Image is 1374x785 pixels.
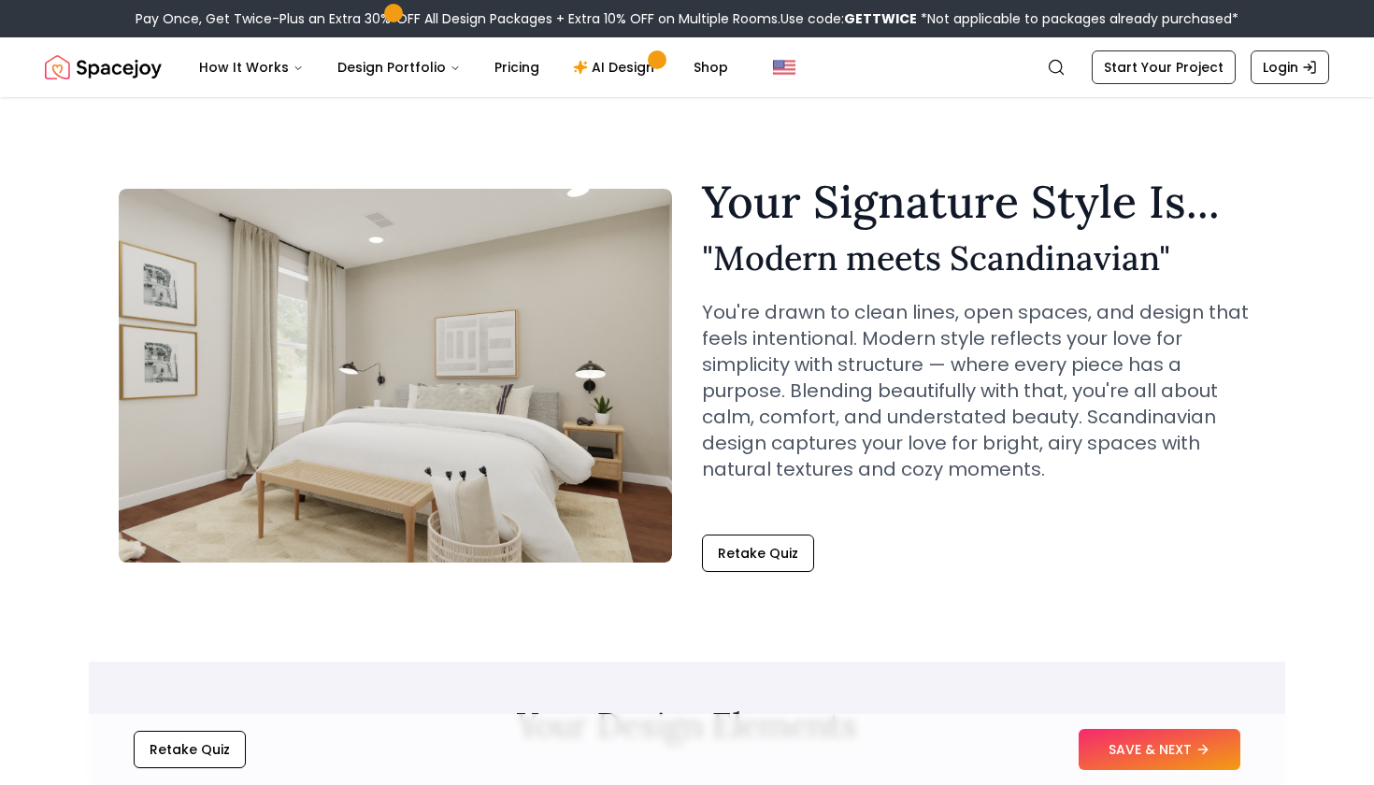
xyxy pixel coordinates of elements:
a: Start Your Project [1092,50,1236,84]
a: Login [1251,50,1329,84]
a: Shop [679,49,743,86]
a: AI Design [558,49,675,86]
a: Pricing [479,49,554,86]
img: Modern meets Scandinavian Style Example [119,189,672,563]
img: United States [773,56,795,78]
a: Spacejoy [45,49,162,86]
button: Retake Quiz [702,535,814,572]
button: Retake Quiz [134,731,246,768]
h2: " Modern meets Scandinavian " [702,239,1255,277]
h2: Your Design Elements [119,706,1255,744]
b: GETTWICE [844,9,917,28]
button: Design Portfolio [322,49,476,86]
button: SAVE & NEXT [1079,729,1240,770]
nav: Global [45,37,1329,97]
button: How It Works [184,49,319,86]
span: Use code: [780,9,917,28]
span: *Not applicable to packages already purchased* [917,9,1238,28]
p: You're drawn to clean lines, open spaces, and design that feels intentional. Modern style reflect... [702,299,1255,482]
nav: Main [184,49,743,86]
h1: Your Signature Style Is... [702,179,1255,224]
img: Spacejoy Logo [45,49,162,86]
div: Pay Once, Get Twice-Plus an Extra 30% OFF All Design Packages + Extra 10% OFF on Multiple Rooms. [136,9,1238,28]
